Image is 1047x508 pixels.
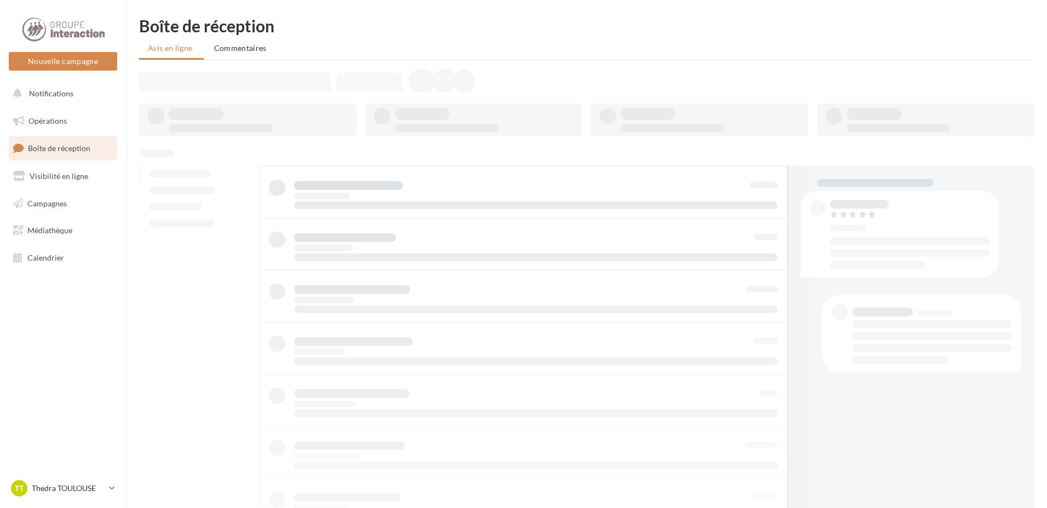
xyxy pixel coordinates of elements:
[28,143,90,153] span: Boîte de réception
[7,192,119,215] a: Campagnes
[32,483,105,494] p: Thedra TOULOUSE
[7,219,119,242] a: Médiathèque
[9,52,117,71] button: Nouvelle campagne
[28,116,67,125] span: Opérations
[7,82,115,105] button: Notifications
[7,165,119,188] a: Visibilité en ligne
[15,483,24,494] span: TT
[214,43,267,53] span: Commentaires
[27,253,64,262] span: Calendrier
[7,109,119,132] a: Opérations
[27,226,72,235] span: Médiathèque
[9,478,117,499] a: TT Thedra TOULOUSE
[30,171,88,181] span: Visibilité en ligne
[27,198,67,207] span: Campagnes
[7,136,119,160] a: Boîte de réception
[139,18,1034,34] div: Boîte de réception
[29,89,73,98] span: Notifications
[7,246,119,269] a: Calendrier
